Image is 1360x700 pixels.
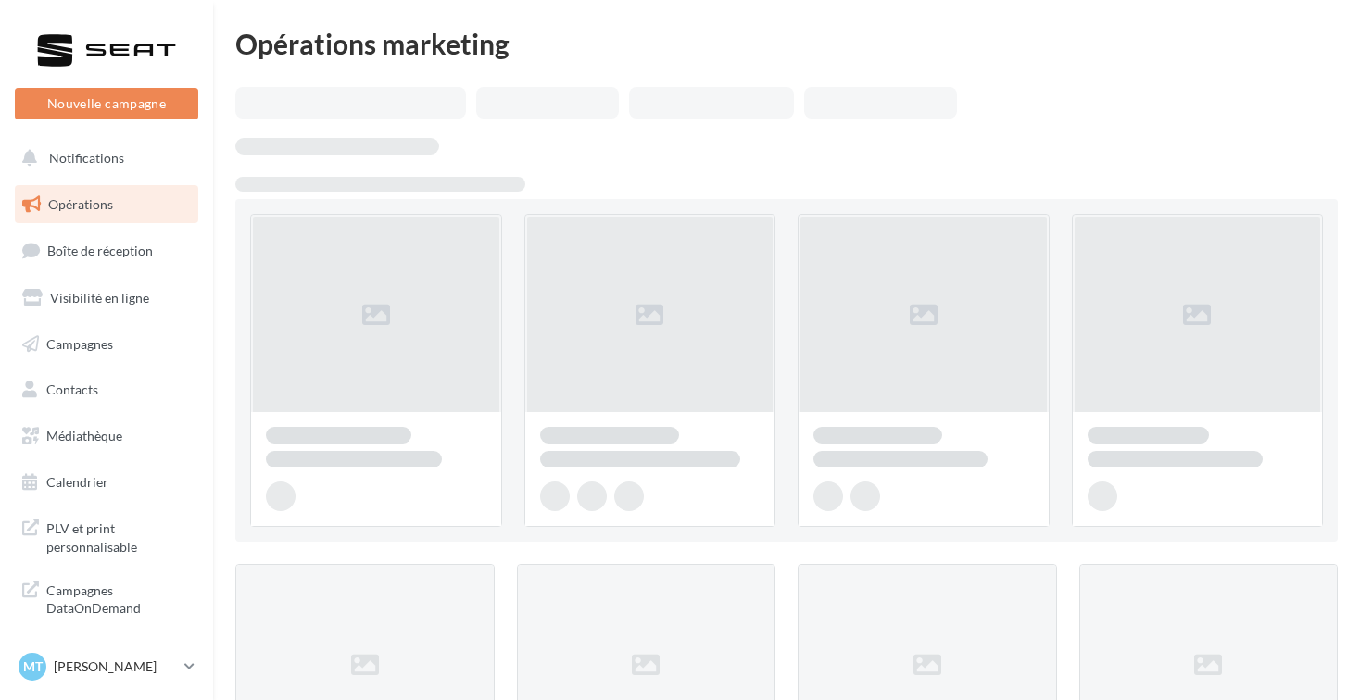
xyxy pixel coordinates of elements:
[11,370,202,409] a: Contacts
[46,428,122,444] span: Médiathèque
[235,30,1338,57] div: Opérations marketing
[11,417,202,456] a: Médiathèque
[46,474,108,490] span: Calendrier
[11,463,202,502] a: Calendrier
[15,649,198,684] a: MT [PERSON_NAME]
[11,185,202,224] a: Opérations
[11,279,202,318] a: Visibilité en ligne
[50,290,149,306] span: Visibilité en ligne
[46,516,191,556] span: PLV et print personnalisable
[11,139,195,178] button: Notifications
[15,88,198,119] button: Nouvelle campagne
[11,508,202,563] a: PLV et print personnalisable
[48,196,113,212] span: Opérations
[47,243,153,258] span: Boîte de réception
[11,570,202,625] a: Campagnes DataOnDemand
[23,657,43,676] span: MT
[46,578,191,618] span: Campagnes DataOnDemand
[11,231,202,270] a: Boîte de réception
[46,381,98,397] span: Contacts
[11,325,202,364] a: Campagnes
[46,335,113,351] span: Campagnes
[49,150,124,166] span: Notifications
[54,657,177,676] p: [PERSON_NAME]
